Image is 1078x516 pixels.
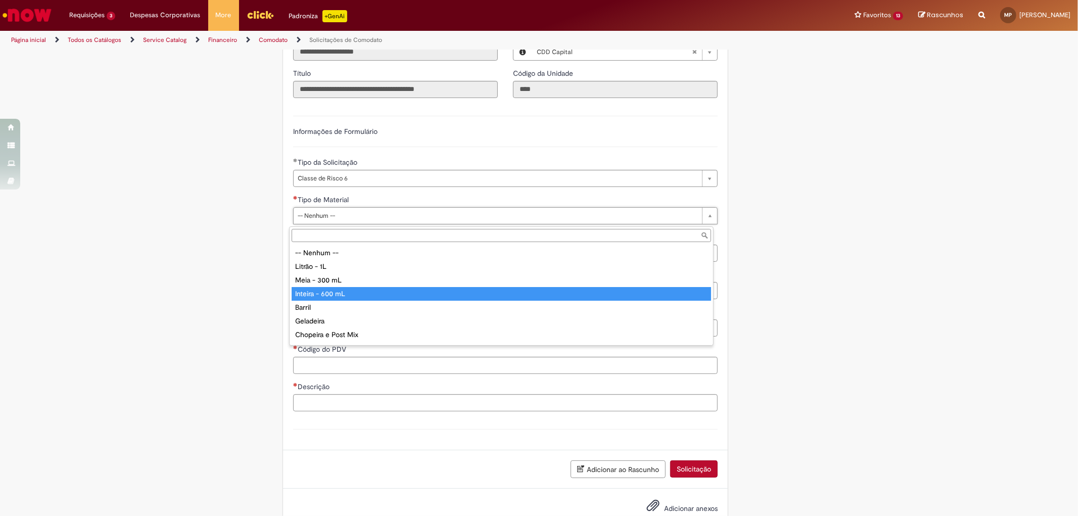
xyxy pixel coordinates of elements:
[290,244,713,345] ul: Tipo de Material
[292,301,711,314] div: Barril
[292,342,711,355] div: Long Neck retornável
[292,287,711,301] div: Inteira - 600 mL
[292,273,711,287] div: Meia - 300 mL
[292,246,711,260] div: -- Nenhum --
[292,314,711,328] div: Geladeira
[292,328,711,342] div: Chopeira e Post Mix
[292,260,711,273] div: Litrão - 1L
